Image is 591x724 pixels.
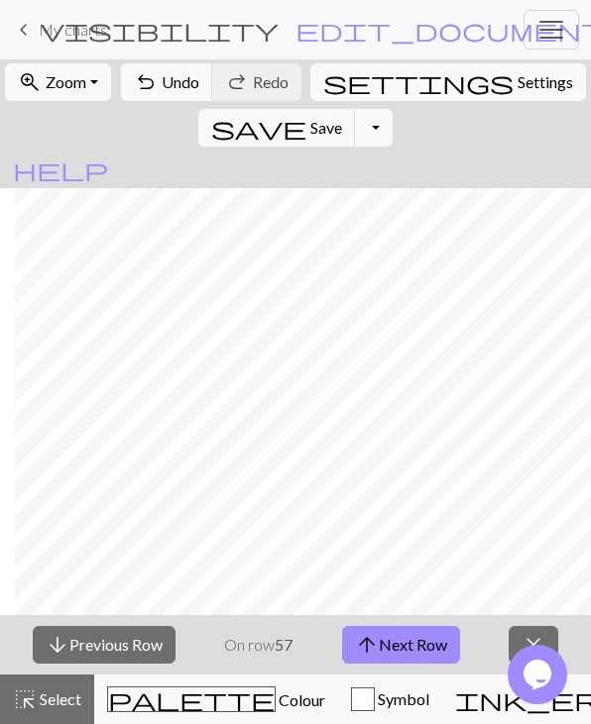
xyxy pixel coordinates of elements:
strong: 57 [275,635,293,654]
span: settings [323,68,514,96]
button: Zoom [5,63,111,101]
a: My charts [12,13,107,47]
span: close [522,631,545,659]
span: Zoom [46,72,86,91]
span: Symbol [375,689,429,708]
span: Undo [162,72,199,91]
span: keyboard_arrow_left [12,16,36,44]
button: SettingsSettings [310,63,586,101]
span: Select [37,689,81,708]
span: Settings [518,70,573,94]
span: Save [310,118,342,137]
span: Colour [276,690,325,709]
p: On row [224,633,293,657]
span: visibility [41,16,279,44]
i: Settings [323,70,514,94]
button: Next Row [342,626,460,664]
button: Save [198,109,356,147]
button: Toggle navigation [524,10,579,50]
span: undo [134,68,158,96]
span: help [13,155,108,183]
button: Undo [121,63,213,101]
span: palette [108,685,275,713]
span: arrow_downward [46,631,69,659]
span: My charts [39,20,107,39]
iframe: chat widget [508,645,571,704]
button: Colour [94,674,338,724]
button: Previous Row [33,626,176,664]
button: Symbol [338,674,442,724]
span: zoom_in [18,68,42,96]
span: save [211,114,306,142]
span: arrow_upward [355,631,379,659]
span: highlight_alt [13,685,37,713]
